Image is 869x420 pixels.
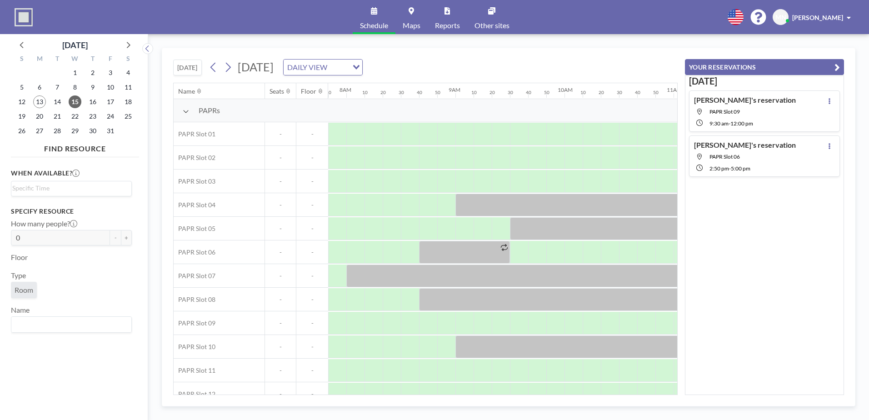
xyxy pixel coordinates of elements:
span: - [265,248,296,256]
span: Saturday, October 4, 2025 [122,66,135,79]
span: - [296,154,328,162]
div: 50 [653,90,659,95]
div: M [31,54,49,65]
h4: FIND RESOURCE [11,140,139,153]
span: Monday, October 20, 2025 [33,110,46,123]
input: Search for option [330,61,347,73]
span: Thursday, October 2, 2025 [86,66,99,79]
span: 9:30 AM [709,120,729,127]
span: - [296,343,328,351]
div: Name [178,87,195,95]
span: Sunday, October 19, 2025 [15,110,28,123]
label: Floor [11,253,28,262]
span: - [729,165,731,172]
div: 30 [508,90,513,95]
div: 50 [544,90,549,95]
span: MN [775,13,786,21]
div: T [49,54,66,65]
span: PAPR Slot 06 [174,248,215,256]
button: + [121,230,132,245]
span: PAPR Slot 04 [174,201,215,209]
div: 40 [635,90,640,95]
span: Reports [435,22,460,29]
span: - [265,343,296,351]
span: Thursday, October 16, 2025 [86,95,99,108]
span: Monday, October 6, 2025 [33,81,46,94]
span: - [265,390,296,398]
span: PAPR Slot 02 [174,154,215,162]
span: - [296,248,328,256]
span: PAPR Slot 06 [709,153,740,160]
span: - [296,272,328,280]
div: 10 [362,90,368,95]
span: Tuesday, October 21, 2025 [51,110,64,123]
span: PAPR Slot 01 [174,130,215,138]
h3: Specify resource [11,207,132,215]
span: - [296,130,328,138]
div: 40 [417,90,422,95]
button: [DATE] [173,60,202,75]
div: 40 [526,90,531,95]
span: 12:00 PM [730,120,753,127]
span: - [296,201,328,209]
div: Floor [301,87,316,95]
span: - [265,295,296,304]
div: 10 [471,90,477,95]
span: 5:00 PM [731,165,750,172]
span: [DATE] [238,60,274,74]
h3: [DATE] [689,75,840,87]
span: - [265,319,296,327]
span: Thursday, October 30, 2025 [86,125,99,137]
div: T [84,54,101,65]
span: - [265,201,296,209]
button: YOUR RESERVATIONS [685,59,844,75]
img: organization-logo [15,8,33,26]
span: 2:50 PM [709,165,729,172]
div: 20 [489,90,495,95]
h4: [PERSON_NAME]'s reservation [694,95,796,105]
span: Friday, October 24, 2025 [104,110,117,123]
span: - [296,295,328,304]
span: PAPR Slot 03 [174,177,215,185]
span: - [296,390,328,398]
span: Sunday, October 12, 2025 [15,95,28,108]
div: 20 [599,90,604,95]
span: Friday, October 31, 2025 [104,125,117,137]
span: Thursday, October 9, 2025 [86,81,99,94]
div: [DATE] [62,39,88,51]
span: PAPR Slot 07 [174,272,215,280]
div: 8AM [340,86,351,93]
span: DAILY VIEW [285,61,329,73]
span: - [265,225,296,233]
div: F [101,54,119,65]
span: Sunday, October 26, 2025 [15,125,28,137]
span: Saturday, October 18, 2025 [122,95,135,108]
span: Friday, October 3, 2025 [104,66,117,79]
div: W [66,54,84,65]
label: Type [11,271,26,280]
span: - [265,366,296,375]
span: Sunday, October 5, 2025 [15,81,28,94]
span: Other sites [474,22,509,29]
span: PAPR Slot 12 [174,390,215,398]
span: - [265,177,296,185]
span: Saturday, October 11, 2025 [122,81,135,94]
div: Search for option [284,60,362,75]
span: Tuesday, October 14, 2025 [51,95,64,108]
div: 20 [380,90,386,95]
div: 9AM [449,86,460,93]
span: PAPR Slot 05 [174,225,215,233]
input: Search for option [12,183,126,193]
div: Seats [270,87,284,95]
span: Wednesday, October 22, 2025 [69,110,81,123]
label: Name [11,305,30,315]
span: - [296,225,328,233]
span: Tuesday, October 7, 2025 [51,81,64,94]
span: Saturday, October 25, 2025 [122,110,135,123]
div: Search for option [11,181,131,195]
span: Room [15,285,33,294]
span: Wednesday, October 8, 2025 [69,81,81,94]
span: - [729,120,730,127]
span: Monday, October 13, 2025 [33,95,46,108]
span: - [265,272,296,280]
